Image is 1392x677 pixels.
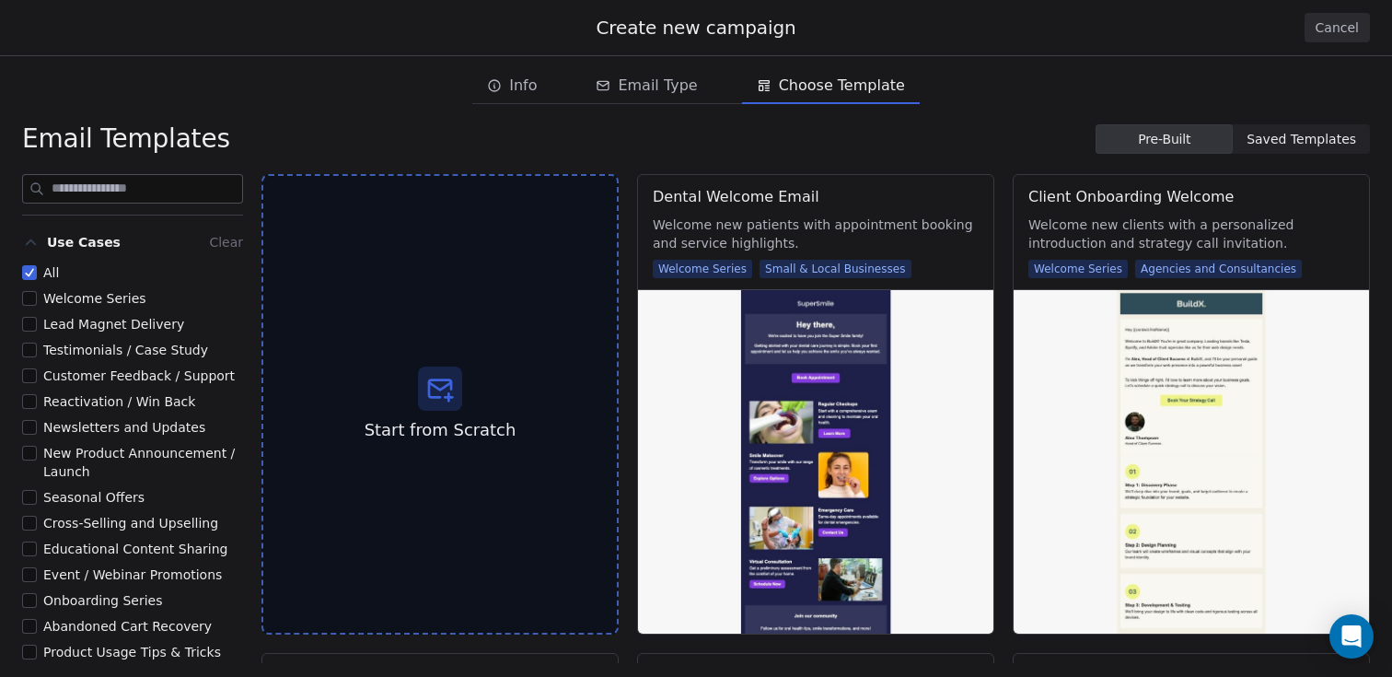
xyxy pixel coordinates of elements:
[43,490,145,505] span: Seasonal Offers
[22,591,37,610] button: Onboarding Series
[209,231,243,253] button: Clear
[1329,614,1374,659] div: Open Intercom Messenger
[653,216,979,252] span: Welcome new patients with appointment booking and service highlights.
[43,291,146,306] span: Welcome Series
[653,260,752,278] span: Welcome Series
[618,75,697,97] span: Email Type
[22,392,37,411] button: Reactivation / Win Back
[22,488,37,507] button: Seasonal Offers
[43,619,212,634] span: Abandoned Cart Recovery
[1247,130,1356,149] span: Saved Templates
[22,15,1370,41] div: Create new campaign
[760,260,911,278] span: Small & Local Businesses
[22,367,37,385] button: Customer Feedback / Support
[22,617,37,636] button: Abandoned Cart Recovery
[43,343,208,357] span: Testimonials / Case Study
[472,67,920,104] div: email creation steps
[43,420,205,435] span: Newsletters and Updates
[365,418,516,442] span: Start from Scratch
[22,514,37,532] button: Cross-Selling and Upselling
[22,444,37,462] button: New Product Announcement / Launch
[22,263,243,661] div: Use CasesClear
[509,75,537,97] span: Info
[1135,260,1302,278] span: Agencies and Consultancies
[22,566,37,584] button: Event / Webinar Promotions
[22,263,37,282] button: All
[47,233,121,251] span: Use Cases
[43,317,184,332] span: Lead Magnet Delivery
[43,645,221,659] span: Product Usage Tips & Tricks
[43,394,195,409] span: Reactivation / Win Back
[43,446,235,479] span: New Product Announcement / Launch
[22,540,37,558] button: Educational Content Sharing
[22,123,230,156] span: Email Templates
[1028,216,1354,252] span: Welcome new clients with a personalized introduction and strategy call invitation.
[779,75,905,97] span: Choose Template
[209,235,243,250] span: Clear
[43,567,222,582] span: Event / Webinar Promotions
[22,643,37,661] button: Product Usage Tips & Tricks
[43,516,218,531] span: Cross-Selling and Upselling
[22,227,243,263] button: Use CasesClear
[43,265,59,280] span: All
[1028,260,1128,278] span: Welcome Series
[43,368,235,383] span: Customer Feedback / Support
[22,418,37,437] button: Newsletters and Updates
[1305,13,1370,42] button: Cancel
[43,593,162,608] span: Onboarding Series
[22,341,37,359] button: Testimonials / Case Study
[43,542,228,556] span: Educational Content Sharing
[22,315,37,333] button: Lead Magnet Delivery
[22,289,37,308] button: Welcome Series
[1028,186,1234,208] div: Client Onboarding Welcome
[653,186,819,208] div: Dental Welcome Email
